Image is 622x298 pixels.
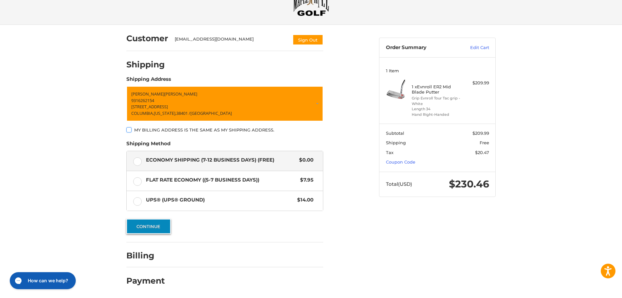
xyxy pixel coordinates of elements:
span: Subtotal [386,131,404,136]
button: Continue [126,219,171,234]
span: $7.95 [297,176,313,184]
span: [US_STATE], [154,110,176,116]
span: $20.47 [475,150,489,155]
span: $0.00 [296,156,313,164]
h2: Billing [126,251,165,261]
label: My billing address is the same as my shipping address. [126,127,323,132]
div: [EMAIL_ADDRESS][DOMAIN_NAME] [175,36,286,45]
li: Hand Right-Handed [412,112,462,117]
span: [STREET_ADDRESS] [131,104,168,110]
span: $209.99 [472,131,489,136]
a: Edit Cart [456,44,489,51]
h3: Order Summary [386,44,456,51]
legend: Shipping Method [126,140,170,150]
h3: 1 Item [386,68,489,73]
h2: Shipping [126,60,165,70]
div: $209.99 [463,80,489,86]
button: Sign Out [293,34,323,45]
iframe: Google Customer Reviews [568,280,622,298]
h2: Payment [126,276,165,286]
span: [GEOGRAPHIC_DATA] [190,110,232,116]
span: 38401 / [176,110,190,116]
span: COLUMBIA, [131,110,154,116]
span: $14.00 [294,196,313,204]
li: Length 34 [412,106,462,112]
h2: Customer [126,33,168,44]
span: $230.46 [449,178,489,190]
span: 9316262154 [131,97,154,103]
span: Free [480,140,489,145]
legend: Shipping Address [126,76,171,86]
span: Tax [386,150,393,155]
h4: 1 x Evnroll ER2 Mid Blade Putter [412,84,462,95]
span: [PERSON_NAME] [164,91,197,97]
a: Enter or select a different address [126,86,323,121]
li: Grip Evnroll Tour Tac grip - White [412,96,462,106]
span: UPS® (UPS® Ground) [146,196,294,204]
a: Coupon Code [386,159,415,165]
span: [PERSON_NAME] [131,91,164,97]
span: Flat Rate Economy ((5-7 Business Days)) [146,176,297,184]
iframe: Gorgias live chat messenger [7,270,78,291]
span: Economy Shipping (7-12 Business Days) (Free) [146,156,296,164]
span: Shipping [386,140,406,145]
span: Total (USD) [386,181,412,187]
